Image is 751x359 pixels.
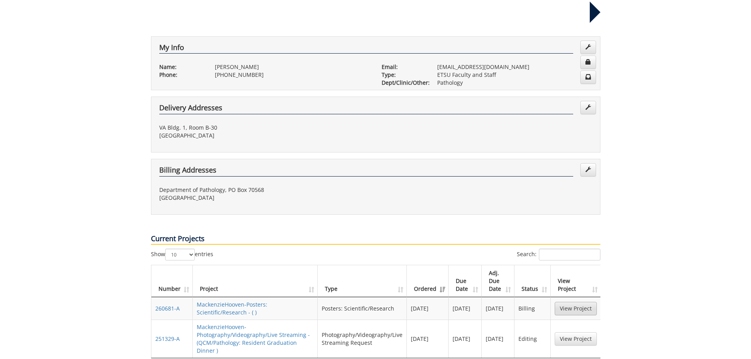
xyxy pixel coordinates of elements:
select: Showentries [165,249,195,260]
td: Editing [514,320,550,358]
p: [PHONE_NUMBER] [215,71,370,79]
th: Project: activate to sort column ascending [193,265,318,297]
th: Number: activate to sort column ascending [151,265,193,297]
td: Posters: Scientific/Research [318,297,407,320]
a: Change Password [580,56,596,69]
th: Due Date: activate to sort column ascending [449,265,482,297]
input: Search: [539,249,600,260]
label: Search: [517,249,600,260]
h4: Delivery Addresses [159,104,573,114]
td: [DATE] [449,320,482,358]
th: Adj. Due Date: activate to sort column ascending [482,265,515,297]
a: MackenzieHooven-Photography/Videography/Live Streaming - (QCM/Pathology: Resident Graduation Dinn... [197,323,310,354]
td: Billing [514,297,550,320]
h4: My Info [159,44,573,54]
a: 260681-A [155,305,180,312]
p: Name: [159,63,203,71]
label: Show entries [151,249,213,260]
td: [DATE] [407,320,449,358]
a: MackenzieHooven-Posters: Scientific/Research - ( ) [197,301,267,316]
td: [DATE] [407,297,449,320]
td: [DATE] [449,297,482,320]
h4: Billing Addresses [159,166,573,177]
p: [EMAIL_ADDRESS][DOMAIN_NAME] [437,63,592,71]
p: Pathology [437,79,592,87]
p: Department of Pathology, PO Box 70568 [159,186,370,194]
th: View Project: activate to sort column ascending [551,265,601,297]
a: View Project [555,302,597,315]
p: VA Bldg. 1, Room B-30 [159,124,370,132]
td: [DATE] [482,320,515,358]
a: Edit Addresses [580,163,596,177]
a: Change Communication Preferences [580,71,596,84]
p: Phone: [159,71,203,79]
th: Ordered: activate to sort column ascending [407,265,449,297]
a: 251329-A [155,335,180,342]
p: ETSU Faculty and Staff [437,71,592,79]
p: Type: [382,71,425,79]
td: [DATE] [482,297,515,320]
a: View Project [555,332,597,346]
a: Edit Addresses [580,101,596,114]
td: Photography/Videography/Live Streaming Request [318,320,407,358]
p: Email: [382,63,425,71]
p: [PERSON_NAME] [215,63,370,71]
th: Type: activate to sort column ascending [318,265,407,297]
p: Current Projects [151,234,600,245]
th: Status: activate to sort column ascending [514,265,550,297]
a: Edit Info [580,41,596,54]
p: [GEOGRAPHIC_DATA] [159,194,370,202]
p: [GEOGRAPHIC_DATA] [159,132,370,140]
p: Dept/Clinic/Other: [382,79,425,87]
